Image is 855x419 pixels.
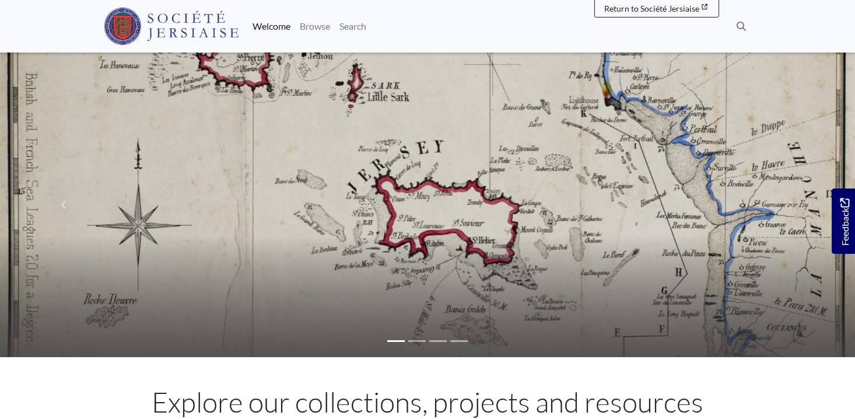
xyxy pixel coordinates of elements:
[104,5,239,48] a: Société Jersiaise logo
[604,4,699,13] span: Return to Société Jersiaise
[248,15,295,38] a: Welcome
[727,53,855,357] a: Move to next slideshow image
[104,8,239,45] img: Société Jersiaise
[104,385,751,419] h1: Explore our collections, projects and resources
[335,15,371,38] a: Search
[295,15,335,38] a: Browse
